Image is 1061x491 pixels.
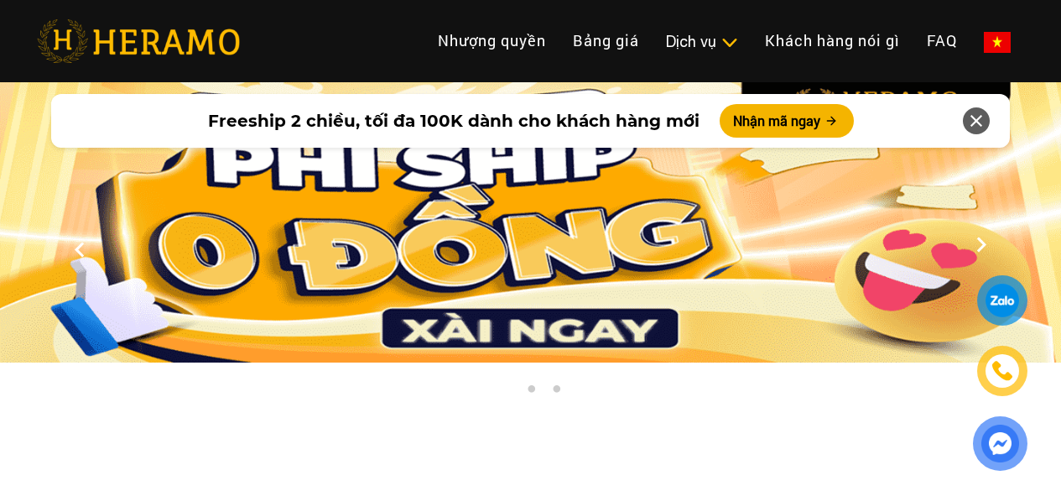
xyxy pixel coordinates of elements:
[752,23,913,59] a: Khách hàng nói gì
[559,23,653,59] a: Bảng giá
[424,23,559,59] a: Nhượng quyền
[993,362,1012,380] img: phone-icon
[208,108,700,133] span: Freeship 2 chiều, tối đa 100K dành cho khách hàng mới
[523,384,539,401] button: 2
[666,30,738,53] div: Dịch vụ
[720,34,738,51] img: subToggleIcon
[984,32,1011,53] img: vn-flag.png
[720,104,854,138] button: Nhận mã ngay
[497,384,514,401] button: 1
[980,348,1025,394] a: phone-icon
[37,19,240,63] img: heramo-logo.png
[548,384,564,401] button: 3
[913,23,970,59] a: FAQ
